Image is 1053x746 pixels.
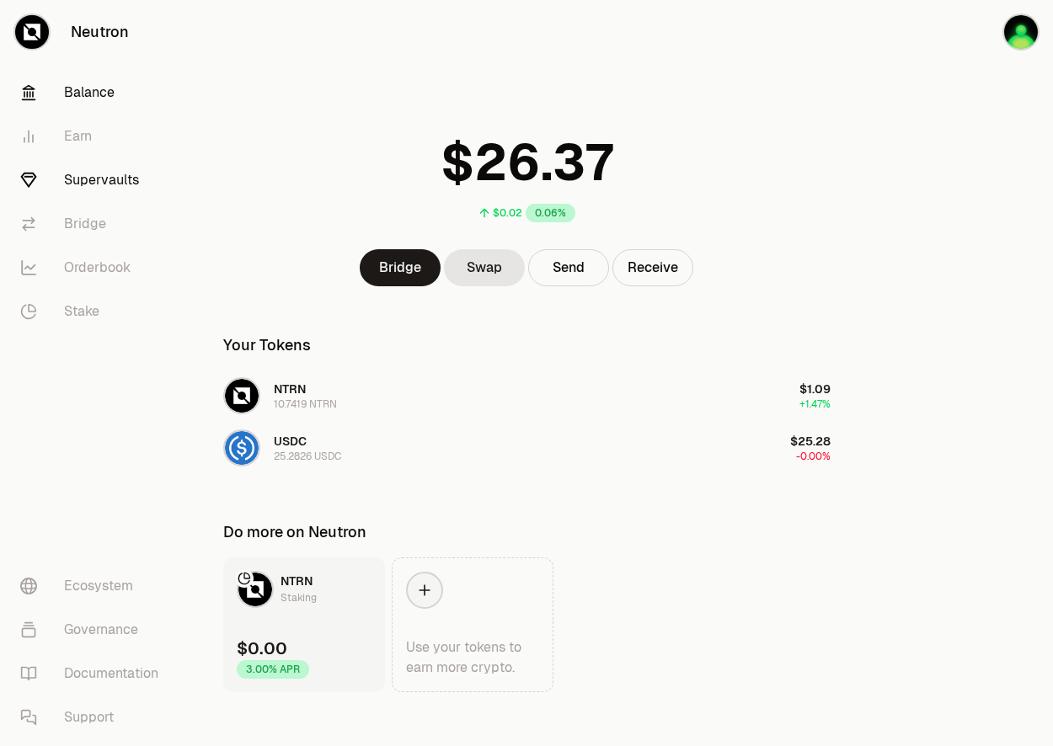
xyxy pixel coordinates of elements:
[223,333,311,357] div: Your Tokens
[528,249,609,286] button: Send
[281,589,317,606] div: Staking
[526,204,575,222] div: 0.06%
[223,520,366,544] div: Do more on Neutron
[238,573,272,606] img: NTRN Logo
[1004,15,1038,49] img: KO
[7,158,182,202] a: Supervaults
[7,290,182,333] a: Stake
[799,397,831,411] span: +1.47%
[493,206,522,220] div: $0.02
[7,71,182,115] a: Balance
[796,450,831,463] span: -0.00%
[790,434,831,449] span: $25.28
[7,202,182,246] a: Bridge
[360,249,441,286] a: Bridge
[444,249,525,286] a: Swap
[213,370,841,421] button: NTRN LogoNTRN10.7419 NTRN$1.09+1.47%
[392,557,553,692] a: Use your tokens to earn more crypto.
[274,450,341,463] div: 25.2826 USDC
[406,637,539,678] div: Use your tokens to earn more crypto.
[223,557,385,692] a: NTRN LogoNTRNStaking$0.003.00% APR
[612,249,693,286] button: Receive
[7,608,182,652] a: Governance
[7,246,182,290] a: Orderbook
[237,660,309,679] div: 3.00% APR
[799,381,831,397] span: $1.09
[225,431,259,465] img: USDC Logo
[274,397,337,411] div: 10.7419 NTRN
[274,434,307,449] span: USDC
[7,652,182,695] a: Documentation
[274,381,306,397] span: NTRN
[7,695,182,739] a: Support
[225,379,259,413] img: NTRN Logo
[7,115,182,158] a: Earn
[281,573,313,589] span: NTRN
[237,637,287,660] div: $0.00
[7,564,182,608] a: Ecosystem
[213,423,841,473] button: USDC LogoUSDC25.2826 USDC$25.28-0.00%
